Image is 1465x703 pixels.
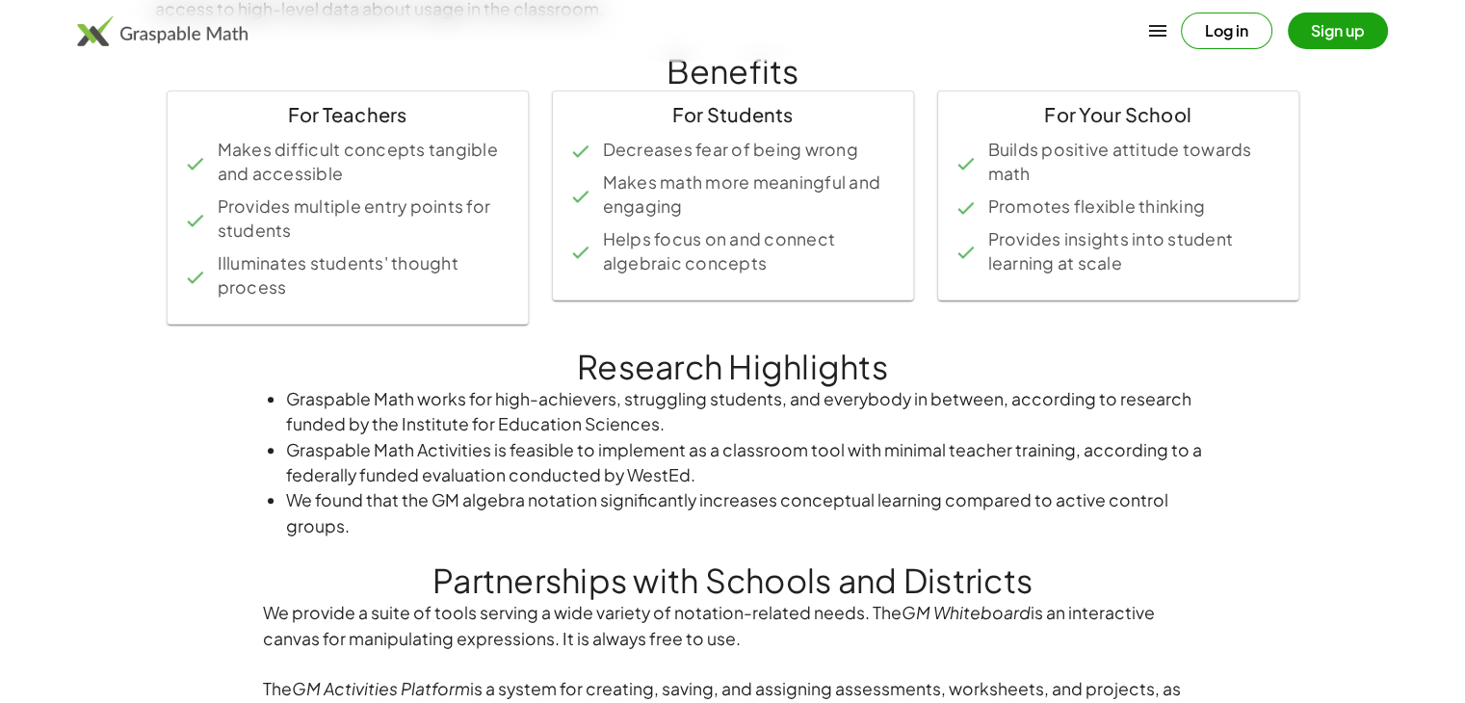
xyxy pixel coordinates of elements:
li: Provides insights into student learning at scale [954,227,1283,275]
li: Makes difficult concepts tangible and accessible [183,138,512,186]
li: Provides multiple entry points for students [183,195,512,243]
li: Makes math more meaningful and engaging [568,170,898,219]
li: Helps focus on and connect algebraic concepts [568,227,898,275]
h1: Benefits [167,52,1299,91]
em: GM Whiteboard [902,602,1031,623]
li: Graspable Math Activities is feasible to implement as a classroom tool with minimal teacher train... [286,437,1203,488]
button: Log in [1181,13,1272,49]
div: For Your School [938,91,1298,138]
em: GM Activities Platform [292,678,470,699]
div: For Students [553,91,913,138]
h1: Partnerships with Schools and Districts [167,561,1299,600]
li: Illuminates students' thought process [183,251,512,299]
li: Builds positive attitude towards math [954,138,1283,186]
li: Decreases fear of being wrong [568,138,898,162]
li: Graspable Math works for high-achievers, struggling students, and everybody in between, according... [286,386,1203,437]
li: We found that the GM algebra notation significantly increases conceptual learning compared to act... [286,487,1203,538]
li: Promotes flexible thinking [954,195,1283,219]
div: We provide a suite of tools serving a wide variety of notation-related needs. The is an interacti... [263,600,1203,651]
button: Sign up [1288,13,1388,49]
h1: Research Highlights [167,348,1299,386]
div: For Teachers [168,91,528,138]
